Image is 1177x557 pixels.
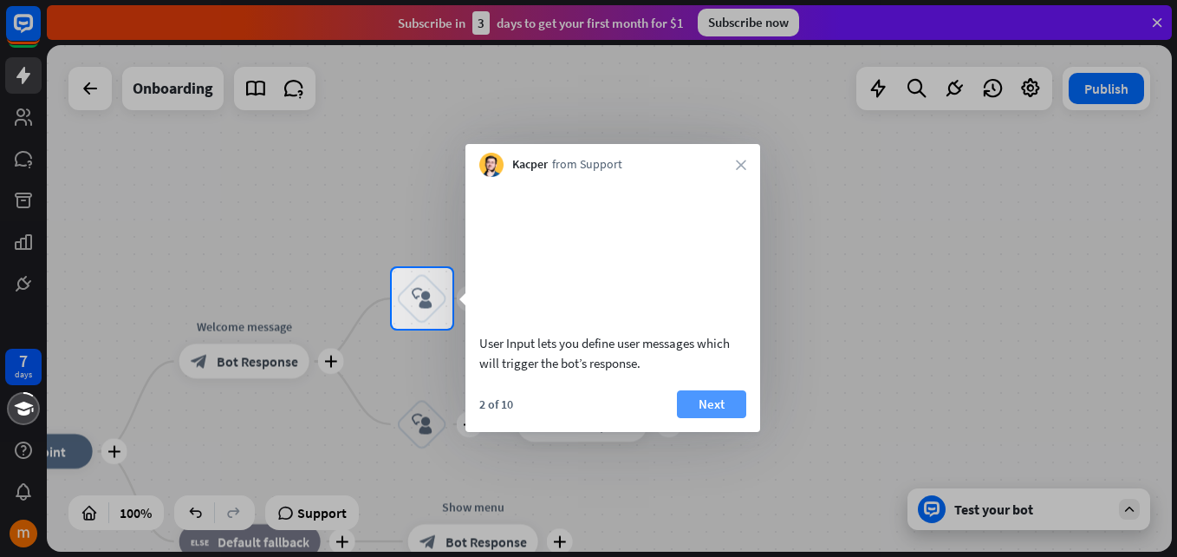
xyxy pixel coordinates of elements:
[412,288,432,309] i: block_user_input
[14,7,66,59] button: Open LiveChat chat widget
[479,333,746,373] div: User Input lets you define user messages which will trigger the bot’s response.
[736,160,746,170] i: close
[479,396,513,412] div: 2 of 10
[677,390,746,418] button: Next
[552,156,622,174] span: from Support
[512,156,548,174] span: Kacper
